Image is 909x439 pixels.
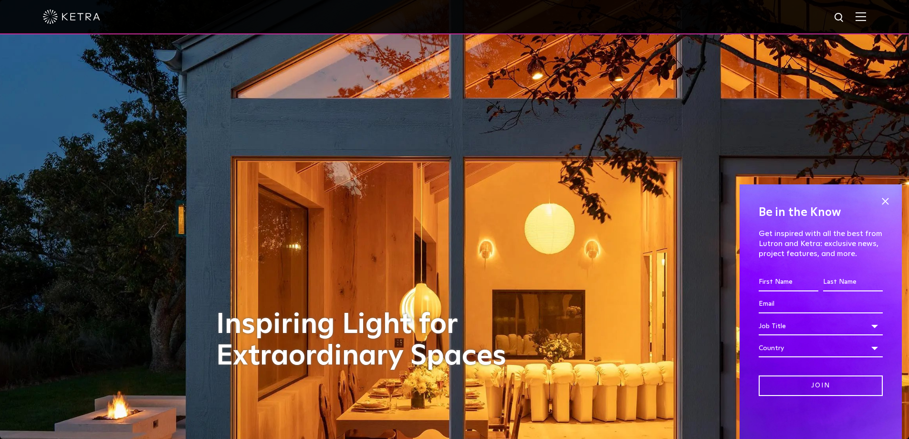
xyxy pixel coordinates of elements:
[823,273,883,291] input: Last Name
[759,273,818,291] input: First Name
[759,339,883,357] div: Country
[834,12,846,24] img: search icon
[759,229,883,258] p: Get inspired with all the best from Lutron and Ketra: exclusive news, project features, and more.
[759,375,883,396] input: Join
[856,12,866,21] img: Hamburger%20Nav.svg
[759,203,883,222] h4: Be in the Know
[759,295,883,313] input: Email
[759,317,883,335] div: Job Title
[216,309,526,372] h1: Inspiring Light for Extraordinary Spaces
[43,10,100,24] img: ketra-logo-2019-white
